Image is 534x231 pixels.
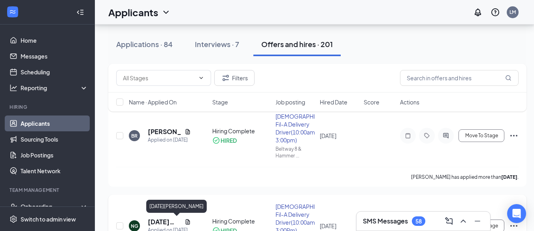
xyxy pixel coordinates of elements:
[185,129,191,135] svg: Document
[212,136,220,144] svg: CheckmarkCircle
[501,174,517,180] b: [DATE]
[148,136,191,144] div: Applied on [DATE]
[131,223,138,229] div: NG
[21,116,88,131] a: Applicants
[76,8,84,16] svg: Collapse
[473,216,482,226] svg: Minimize
[505,75,511,81] svg: MagnifyingGlass
[212,217,271,225] div: Hiring Complete
[471,215,484,227] button: Minimize
[148,218,181,226] h5: [DATE][PERSON_NAME]
[275,146,315,159] div: Beltway 8 & Hammer ...
[275,98,305,106] span: Job posting
[129,98,177,106] span: Name · Applied On
[21,215,76,223] div: Switch to admin view
[443,215,455,227] button: ComposeMessage
[212,98,228,106] span: Stage
[221,73,230,83] svg: Filter
[364,98,379,106] span: Score
[507,204,526,223] div: Open Intercom Messenger
[491,8,500,17] svg: QuestionInfo
[400,98,419,106] span: Actions
[185,219,191,225] svg: Document
[21,131,88,147] a: Sourcing Tools
[509,131,519,140] svg: Ellipses
[320,98,347,106] span: Hired Date
[21,64,88,80] a: Scheduling
[9,187,87,193] div: Team Management
[21,203,81,210] div: Onboarding
[422,133,432,139] svg: Tag
[457,215,470,227] button: ChevronUp
[459,129,504,142] button: Move To Stage
[123,74,195,82] input: All Stages
[198,75,204,81] svg: ChevronDown
[21,84,89,92] div: Reporting
[9,215,17,223] svg: Settings
[9,104,87,110] div: Hiring
[9,203,17,210] svg: UserCheck
[9,8,17,16] svg: WorkstreamLogo
[212,127,271,135] div: Hiring Complete
[415,218,422,225] div: 58
[465,133,498,138] span: Move To Stage
[459,216,468,226] svg: ChevronUp
[214,70,255,86] button: Filter Filters
[148,127,181,136] h5: [PERSON_NAME]
[116,39,173,49] div: Applications · 84
[21,147,88,163] a: Job Postings
[261,39,333,49] div: Offers and hires · 201
[473,8,483,17] svg: Notifications
[21,32,88,48] a: Home
[21,163,88,179] a: Talent Network
[108,6,158,19] h1: Applicants
[403,133,413,139] svg: Note
[275,112,315,144] div: [DEMOGRAPHIC_DATA]-Fil-A Delivery Driver(10:00am-3:00pm)
[509,9,516,15] div: LM
[363,217,408,225] h3: SMS Messages
[320,132,336,139] span: [DATE]
[195,39,239,49] div: Interviews · 7
[441,133,451,139] svg: ActiveChat
[444,216,454,226] svg: ComposeMessage
[320,222,336,229] span: [DATE]
[509,221,519,231] svg: Ellipses
[221,136,237,144] div: HIRED
[9,84,17,92] svg: Analysis
[161,8,171,17] svg: ChevronDown
[21,48,88,64] a: Messages
[400,70,519,86] input: Search in offers and hires
[146,200,207,213] div: [DATE][PERSON_NAME]
[131,133,138,139] div: BR
[411,174,519,180] p: [PERSON_NAME] has applied more than .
